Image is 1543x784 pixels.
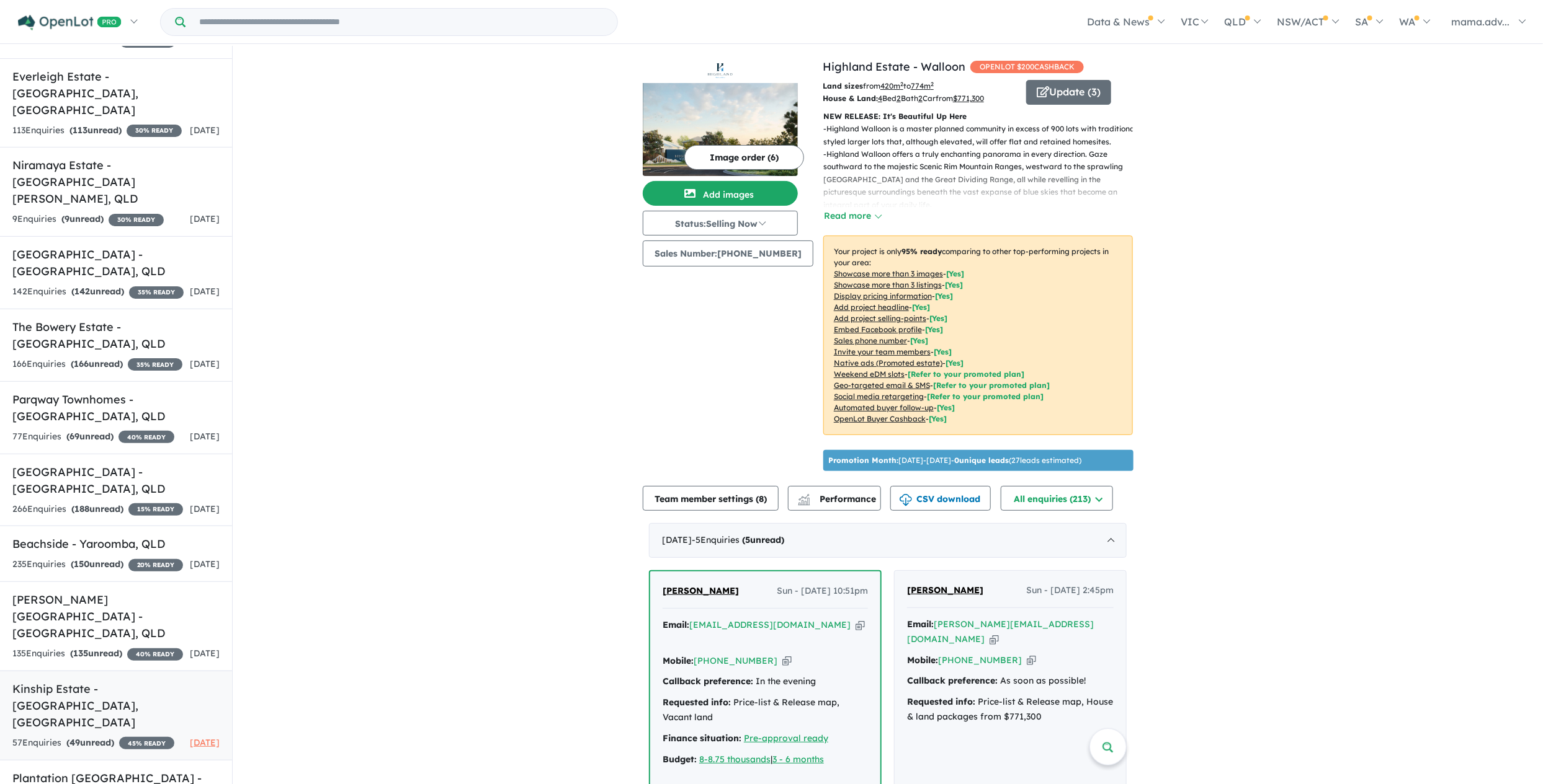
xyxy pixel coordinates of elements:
[190,648,220,659] span: [DATE]
[69,431,79,442] span: 69
[663,752,868,767] div: |
[692,534,784,545] span: - 5 Enquir ies
[970,61,1084,73] span: OPENLOT $ 200 CASHBACK
[190,503,220,514] span: [DATE]
[907,674,1114,689] div: As soon as possible!
[127,648,183,661] span: 40 % READY
[663,674,868,689] div: In the evening
[188,9,615,35] input: Try estate name, suburb, builder or developer
[901,247,942,256] b: 95 % ready
[937,403,955,412] span: [Yes]
[128,559,183,571] span: 20 % READY
[1027,654,1036,667] button: Copy
[834,314,926,323] u: Add project selling-points
[907,583,983,598] a: [PERSON_NAME]
[929,414,947,423] span: [Yes]
[834,302,909,312] u: Add project headline
[643,486,779,511] button: Team member settings (8)
[12,123,182,138] div: 113 Enquir ies
[907,584,983,596] span: [PERSON_NAME]
[129,286,184,299] span: 35 % READY
[67,35,115,46] strong: ( unread)
[912,302,930,312] span: [ Yes ]
[834,280,942,289] u: Showcase more than 3 listings
[190,737,220,748] span: [DATE]
[834,291,932,301] u: Display pricing information
[12,557,183,572] div: 235 Enquir ies
[74,286,90,297] span: 142
[12,357,182,372] div: 166 Enquir ies
[1452,15,1510,28] span: mama.adv...
[823,92,1017,105] p: Bed Bath Car from
[65,213,69,224] span: 9
[744,733,828,744] a: Pre-approval ready
[66,431,114,442] strong: ( unread)
[12,736,174,751] div: 57 Enquir ies
[12,246,220,280] h5: [GEOGRAPHIC_DATA] - [GEOGRAPHIC_DATA] , QLD
[61,213,104,224] strong: ( unread)
[109,214,164,226] span: 30 % READY
[742,534,784,545] strong: ( unread)
[907,675,998,686] strong: Callback preference:
[1001,486,1113,511] button: All enquiries (213)
[777,584,868,599] span: Sun - [DATE] 10:51pm
[73,648,88,659] span: 135
[71,558,123,570] strong: ( unread)
[933,381,1050,390] span: [Refer to your promoted plan]
[823,209,882,223] button: Read more
[745,534,750,545] span: 5
[834,392,924,401] u: Social media retargeting
[834,414,926,423] u: OpenLot Buyer Cashback
[699,754,771,765] a: 8-8.75 thousands
[127,125,182,137] span: 30 % READY
[643,181,798,206] button: Add images
[70,35,81,46] span: 90
[903,81,934,90] span: to
[935,291,953,301] span: [ Yes ]
[663,695,868,725] div: Price-list & Release map, Vacant land
[643,83,798,176] img: Highland Estate - Walloon
[907,654,938,666] strong: Mobile:
[890,486,991,511] button: CSV download
[128,358,182,371] span: 35 % READY
[689,619,851,630] a: [EMAIL_ADDRESS][DOMAIN_NAME]
[798,494,810,501] img: line-chart.svg
[910,336,928,345] span: [ Yes ]
[934,347,952,356] span: [ Yes ]
[945,280,963,289] span: [ Yes ]
[834,381,930,390] u: Geo-targeted email & SMS
[834,347,931,356] u: Invite your team members
[190,431,220,442] span: [DATE]
[800,493,876,504] span: Performance
[823,81,863,90] b: Land sizes
[69,737,80,748] span: 49
[684,145,804,170] button: Image order (6)
[938,654,1022,666] a: [PHONE_NUMBER]
[643,58,798,176] a: Highland Estate - Walloon LogoHighland Estate - Walloon
[12,157,220,207] h5: Niramaya Estate - [GEOGRAPHIC_DATA][PERSON_NAME] , QLD
[663,585,739,596] span: [PERSON_NAME]
[828,455,1081,466] p: [DATE] - [DATE] - ( 27 leads estimated)
[823,236,1133,435] p: Your project is only comparing to other top-performing projects in your area: - - - - - - - - - -...
[918,94,923,103] u: 2
[18,15,122,30] img: Openlot PRO Logo White
[12,212,164,227] div: 9 Enquir ies
[12,284,184,299] div: 142 Enquir ies
[990,633,999,646] button: Copy
[71,358,123,369] strong: ( unread)
[823,110,1133,123] p: NEW RELEASE: It's Beautiful Up Here
[74,503,89,514] span: 188
[946,269,964,278] span: [ Yes ]
[190,213,220,224] span: [DATE]
[772,754,824,765] a: 3 - 6 months
[823,59,965,74] a: Highland Estate - Walloon
[12,591,220,641] h5: [PERSON_NAME][GEOGRAPHIC_DATA] - [GEOGRAPHIC_DATA] , QLD
[907,696,975,707] strong: Requested info:
[12,680,220,731] h5: Kinship Estate - [GEOGRAPHIC_DATA] , [GEOGRAPHIC_DATA]
[12,535,220,552] h5: Beachside - Yaroomba , QLD
[66,737,114,748] strong: ( unread)
[71,503,123,514] strong: ( unread)
[759,493,764,504] span: 8
[12,429,174,444] div: 77 Enquir ies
